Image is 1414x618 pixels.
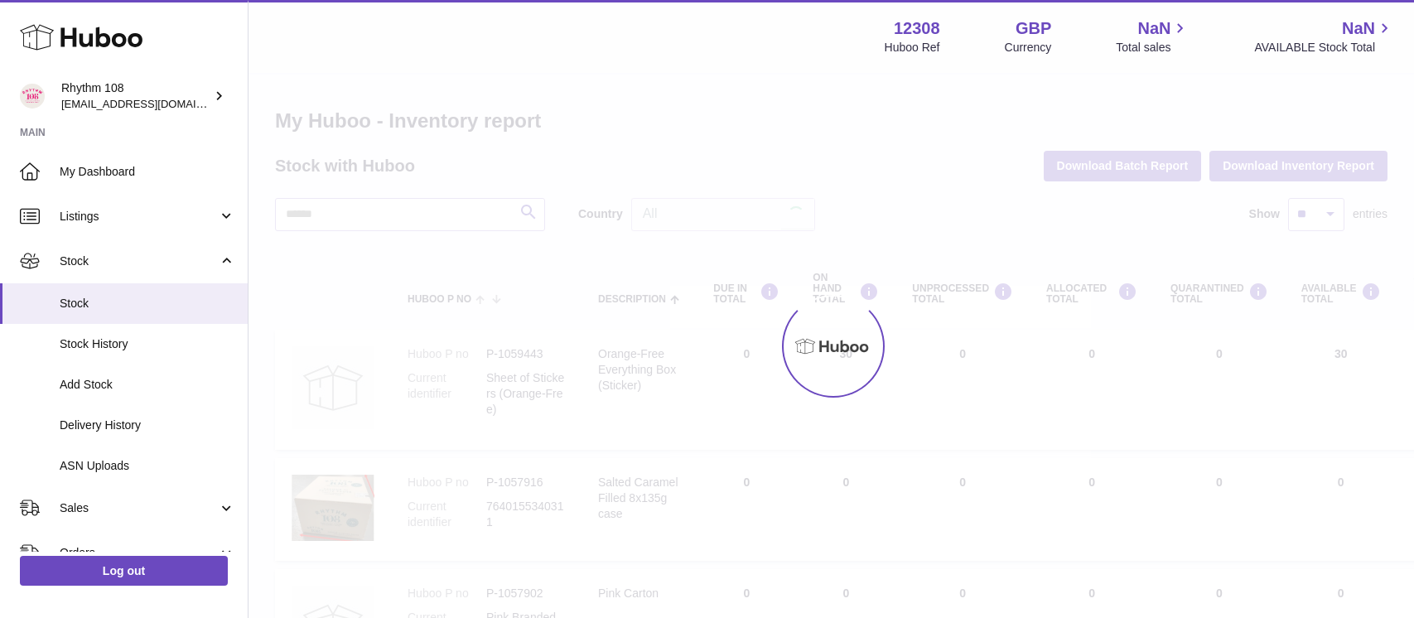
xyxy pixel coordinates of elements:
a: NaN Total sales [1116,17,1190,56]
a: Log out [20,556,228,586]
span: Listings [60,209,218,225]
strong: 12308 [894,17,940,40]
span: Total sales [1116,40,1190,56]
span: AVAILABLE Stock Total [1254,40,1394,56]
a: NaN AVAILABLE Stock Total [1254,17,1394,56]
span: Orders [60,545,218,561]
span: Add Stock [60,377,235,393]
img: orders@rhythm108.com [20,84,45,109]
span: Stock [60,296,235,311]
span: ASN Uploads [60,458,235,474]
span: My Dashboard [60,164,235,180]
span: [EMAIL_ADDRESS][DOMAIN_NAME] [61,97,244,110]
strong: GBP [1016,17,1051,40]
div: Rhythm 108 [61,80,210,112]
div: Currency [1005,40,1052,56]
span: Sales [60,500,218,516]
span: NaN [1342,17,1375,40]
span: Delivery History [60,418,235,433]
span: NaN [1137,17,1170,40]
span: Stock History [60,336,235,352]
span: Stock [60,253,218,269]
div: Huboo Ref [885,40,940,56]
